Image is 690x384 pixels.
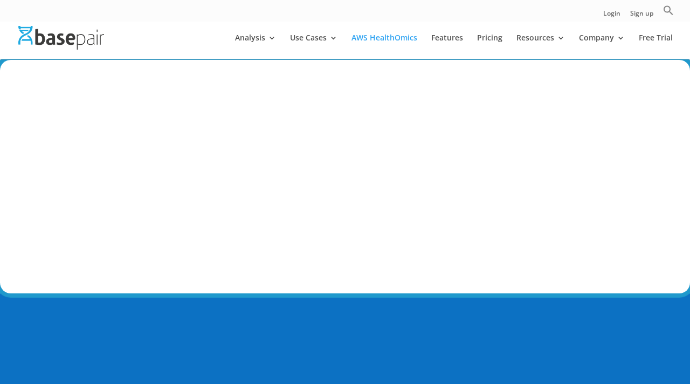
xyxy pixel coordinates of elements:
a: Use Cases [290,34,337,59]
a: Login [603,10,620,22]
a: Resources [516,34,565,59]
a: Analysis [235,34,276,59]
svg: Search [663,5,674,16]
a: AWS HealthOmics [351,34,417,59]
a: Free Trial [639,34,673,59]
a: Pricing [477,34,502,59]
a: Features [431,34,463,59]
a: Company [579,34,625,59]
a: Search Icon Link [663,5,674,22]
a: Sign up [630,10,653,22]
img: Basepair [18,26,104,49]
